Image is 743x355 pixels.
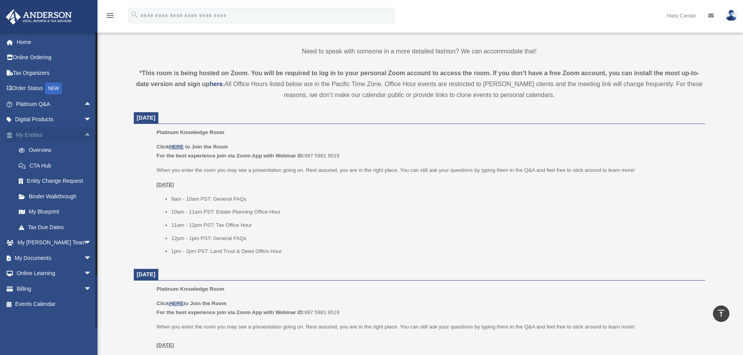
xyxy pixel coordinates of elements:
li: 11am - 12pm PST: Tax Office Hour [171,221,700,230]
span: arrow_drop_down [84,281,99,297]
a: here [209,81,223,87]
b: For the best experience join via Zoom App with Webinar ID: [156,309,304,315]
li: 9am - 10am PST: General FAQs [171,194,700,204]
p: Need to speak with someone in a more detailed fashion? We can accommodate that! [134,46,705,57]
span: arrow_drop_up [84,96,99,112]
span: arrow_drop_up [84,127,99,143]
a: My Documentsarrow_drop_down [5,250,103,266]
a: Online Learningarrow_drop_down [5,266,103,281]
li: 1pm - 2pm PST: Land Trust & Deed Office Hour [171,247,700,256]
span: [DATE] [137,271,156,277]
a: Tax Organizers [5,65,103,81]
a: My Blueprint [11,204,103,220]
span: arrow_drop_down [84,235,99,251]
p: When you enter the room you may see a presentation going on. Rest assured, you are in the right p... [156,166,699,175]
li: 12pm - 1pm PST: General FAQs [171,234,700,243]
i: vertical_align_top [716,309,726,318]
img: Anderson Advisors Platinum Portal [4,9,74,25]
i: search [130,11,139,19]
a: My Entitiesarrow_drop_up [5,127,103,143]
a: HERE [169,144,183,150]
li: 10am - 11am PST: Estate Planning Office Hour [171,207,700,217]
img: User Pic [725,10,737,21]
a: Order StatusNEW [5,81,103,97]
strong: *This room is being hosted on Zoom. You will be required to log in to your personal Zoom account ... [136,70,699,87]
a: Digital Productsarrow_drop_down [5,112,103,127]
a: menu [105,14,115,20]
p: 997 5981 9519 [156,299,699,317]
a: vertical_align_top [713,306,729,322]
u: [DATE] [156,342,174,348]
span: arrow_drop_down [84,266,99,282]
b: Click [156,144,185,150]
b: to Join the Room [185,144,228,150]
span: Platinum Knowledge Room [156,129,224,135]
span: Platinum Knowledge Room [156,286,224,292]
span: arrow_drop_down [84,250,99,266]
a: Platinum Q&Aarrow_drop_up [5,96,103,112]
b: For the best experience join via Zoom App with Webinar ID: [156,153,304,159]
a: Events Calendar [5,297,103,312]
span: arrow_drop_down [84,112,99,128]
a: CTA Hub [11,158,103,173]
div: NEW [45,83,62,94]
a: Tax Due Dates [11,219,103,235]
div: All Office Hours listed below are in the Pacific Time Zone. Office Hour events are restricted to ... [134,68,705,101]
a: Entity Change Request [11,173,103,189]
a: HERE [169,300,183,306]
strong: . [223,81,224,87]
a: My [PERSON_NAME] Teamarrow_drop_down [5,235,103,251]
i: menu [105,11,115,20]
a: Billingarrow_drop_down [5,281,103,297]
span: [DATE] [137,115,156,121]
a: Home [5,34,103,50]
p: When you enter the room you may see a presentation going on. Rest assured, you are in the right p... [156,322,699,350]
a: Online Ordering [5,50,103,65]
u: [DATE] [156,182,174,187]
a: Binder Walkthrough [11,189,103,204]
p: 997 5981 9519 [156,142,699,161]
a: Overview [11,143,103,158]
b: Click to Join the Room [156,300,226,306]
